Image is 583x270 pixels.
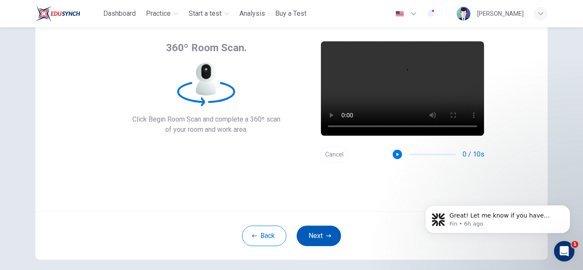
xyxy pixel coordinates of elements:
[35,5,100,22] a: ELTC logo
[239,9,265,19] span: Analysis
[189,9,222,19] span: Start a test
[236,6,268,21] button: Analysis
[463,149,484,160] span: 0 / 10s
[103,9,136,19] span: Dashboard
[275,9,306,19] span: Buy a Test
[132,114,280,125] span: Click Begin Room Scan and complete a 360º scan
[143,6,182,21] button: Practice
[272,6,310,21] button: Buy a Test
[242,226,286,246] button: Back
[166,41,247,55] span: 360º Room Scan.
[554,241,574,261] iframe: Intercom live chat
[132,125,280,135] span: of your room and work area.
[35,5,80,22] img: ELTC logo
[146,9,171,19] span: Practice
[100,6,139,21] button: Dashboard
[412,187,583,247] iframe: Intercom notifications message
[185,6,233,21] button: Start a test
[394,11,405,17] img: en
[571,241,578,248] span: 1
[297,226,341,246] button: Next
[457,7,470,20] img: Profile picture
[477,9,524,19] div: [PERSON_NAME]
[321,146,348,163] button: Cancel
